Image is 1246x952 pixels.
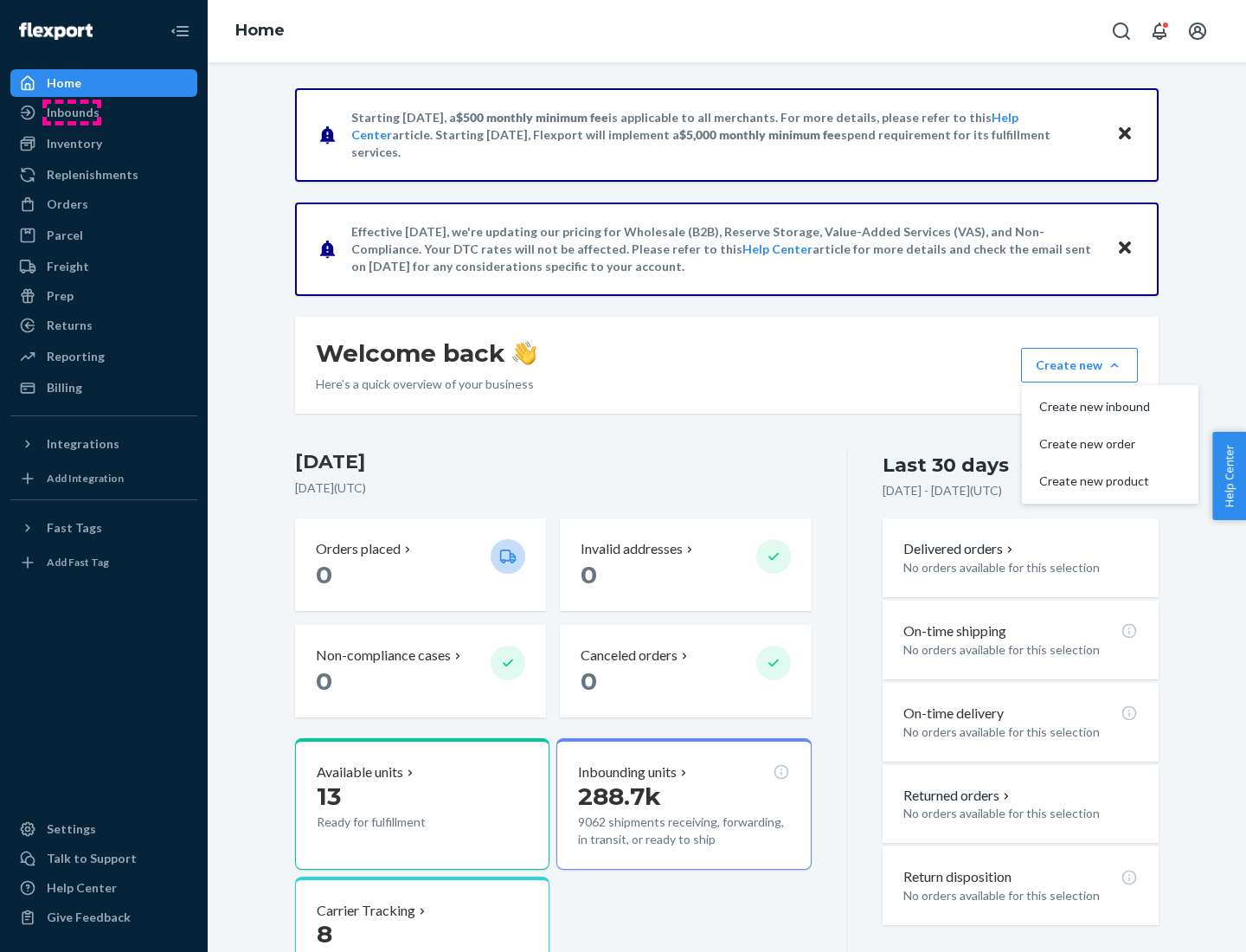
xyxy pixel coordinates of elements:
[10,69,197,97] a: Home
[47,471,124,486] div: Add Integration
[456,110,608,125] span: $500 monthly minimum fee
[47,166,138,183] div: Replenishments
[1025,426,1195,463] button: Create new order
[1104,14,1139,48] button: Open Search Box
[316,338,536,369] h1: Welcome back
[317,814,477,831] p: Ready for fulfillment
[316,560,332,589] span: 0
[883,452,1009,479] div: Last 30 days
[560,518,811,611] button: Invalid addresses 0
[903,887,1138,904] p: No orders available for this selection
[317,782,341,811] span: 13
[10,161,197,189] a: Replenishments
[316,646,451,666] p: Non-compliance cases
[317,901,415,921] p: Carrier Tracking
[10,190,197,218] a: Orders
[47,348,105,365] div: Reporting
[10,130,197,158] a: Inventory
[1025,463,1195,500] button: Create new product
[679,127,841,142] span: $5,000 monthly minimum fee
[10,343,197,370] a: Reporting
[581,539,683,559] p: Invalid addresses
[47,379,82,396] div: Billing
[47,74,81,92] div: Home
[47,287,74,305] div: Prep
[222,6,299,56] ol: breadcrumbs
[903,559,1138,576] p: No orders available for this selection
[10,845,197,872] a: Talk to Support
[351,109,1100,161] p: Starting [DATE], a is applicable to all merchants. For more details, please refer to this article...
[47,196,88,213] div: Orders
[903,805,1138,822] p: No orders available for this selection
[47,850,137,867] div: Talk to Support
[316,376,536,393] p: Here’s a quick overview of your business
[19,23,93,40] img: Flexport logo
[295,625,546,717] button: Non-compliance cases 0
[47,227,83,244] div: Parcel
[1039,401,1150,413] span: Create new inbound
[295,738,549,870] button: Available units13Ready for fulfillment
[578,762,677,782] p: Inbounding units
[47,435,119,453] div: Integrations
[10,815,197,843] a: Settings
[47,879,117,897] div: Help Center
[10,374,197,402] a: Billing
[316,539,401,559] p: Orders placed
[10,222,197,249] a: Parcel
[903,539,1017,559] button: Delivered orders
[1114,122,1136,147] button: Close
[317,919,332,949] span: 8
[903,724,1138,741] p: No orders available for this selection
[512,341,536,365] img: hand-wave emoji
[578,814,789,848] p: 9062 shipments receiving, forwarding, in transit, or ready to ship
[581,666,597,696] span: 0
[560,625,811,717] button: Canceled orders 0
[317,762,403,782] p: Available units
[1114,236,1136,261] button: Close
[47,820,96,838] div: Settings
[578,782,661,811] span: 288.7k
[10,465,197,492] a: Add Integration
[10,874,197,902] a: Help Center
[556,738,811,870] button: Inbounding units288.7k9062 shipments receiving, forwarding, in transit, or ready to ship
[235,21,285,40] a: Home
[1212,432,1246,520] button: Help Center
[47,555,109,569] div: Add Fast Tag
[47,317,93,334] div: Returns
[903,867,1012,887] p: Return disposition
[10,282,197,310] a: Prep
[1180,14,1215,48] button: Open account menu
[1021,348,1138,383] button: Create newCreate new inboundCreate new orderCreate new product
[47,258,89,275] div: Freight
[10,253,197,280] a: Freight
[10,430,197,458] button: Integrations
[163,14,197,48] button: Close Navigation
[295,448,812,476] h3: [DATE]
[903,786,1013,806] button: Returned orders
[10,99,197,126] a: Inbounds
[903,641,1138,659] p: No orders available for this selection
[1025,389,1195,426] button: Create new inbound
[316,666,332,696] span: 0
[47,135,102,152] div: Inventory
[1039,475,1150,487] span: Create new product
[10,514,197,542] button: Fast Tags
[1142,14,1177,48] button: Open notifications
[351,223,1100,275] p: Effective [DATE], we're updating our pricing for Wholesale (B2B), Reserve Storage, Value-Added Se...
[295,518,546,611] button: Orders placed 0
[47,519,102,537] div: Fast Tags
[1039,438,1150,450] span: Create new order
[10,312,197,339] a: Returns
[903,704,1004,724] p: On-time delivery
[10,904,197,931] button: Give Feedback
[903,621,1006,641] p: On-time shipping
[883,482,1002,499] p: [DATE] - [DATE] ( UTC )
[10,549,197,576] a: Add Fast Tag
[47,909,131,926] div: Give Feedback
[47,104,100,121] div: Inbounds
[742,241,812,256] a: Help Center
[581,560,597,589] span: 0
